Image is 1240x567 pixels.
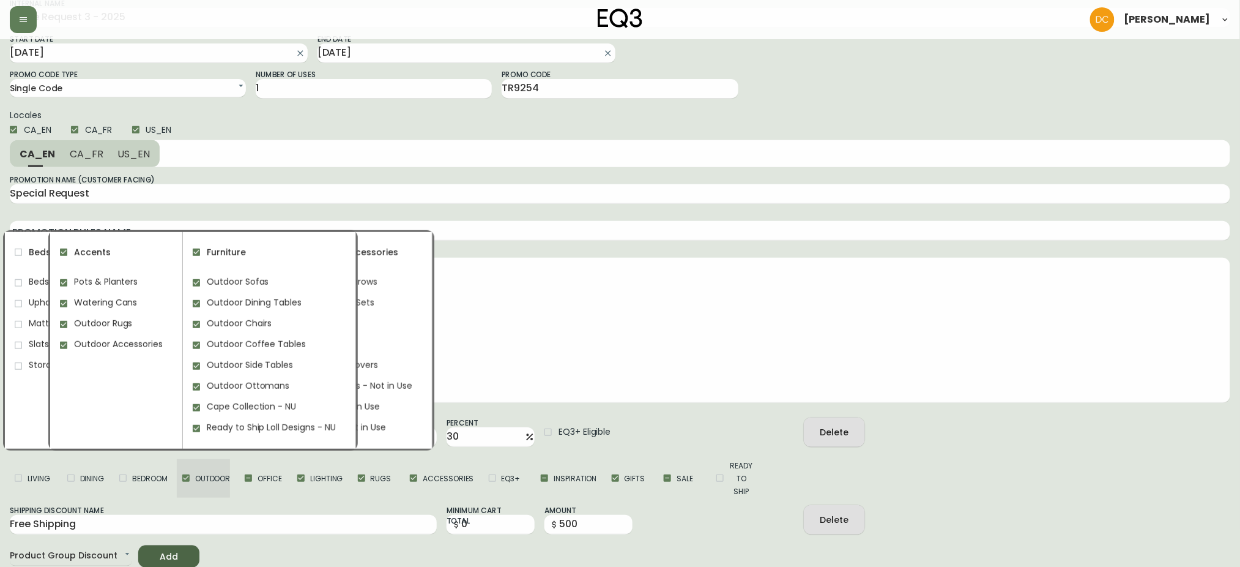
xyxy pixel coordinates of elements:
[625,472,645,485] span: Gifts
[28,472,50,485] span: Living
[598,9,643,28] img: logo
[1124,15,1211,24] span: [PERSON_NAME]
[554,472,596,485] span: Inspiration
[804,505,865,535] button: Delete
[423,472,473,485] span: Accessories
[559,426,611,438] span: EQ3+ Eligible
[207,317,272,330] span: Outdoor Chairs
[74,317,132,330] span: Outdoor Rugs
[74,296,137,309] span: Watering Cans
[207,338,306,351] span: Outdoor Coffee Tables
[258,472,282,485] span: Office
[70,148,103,160] span: CA_FR
[820,425,849,440] div: Delete
[10,119,183,140] div: Locales
[29,338,49,351] span: Slats
[10,111,42,119] legend: Locales
[10,43,288,63] input: mm/dd/yyyy
[29,317,76,330] span: Mattresses
[729,459,754,498] span: Ready To Ship
[74,246,111,258] span: Accents
[502,472,521,485] span: EQ3+
[1090,7,1115,32] img: 7eb451d6983258353faa3212700b340b
[207,380,289,392] span: Outdoor Ottomans
[29,276,49,288] span: Beds
[29,246,51,258] span: Beds
[207,400,296,413] span: Cape Collection - NU
[207,276,269,288] span: Outdoor Sofas
[207,246,246,258] span: Furniture
[207,359,293,372] span: Outdoor Side Tables
[207,421,335,434] span: Ready to Ship Loll Designs - NU
[371,472,392,485] span: Rugs
[195,472,231,485] span: Outdoor
[300,421,386,434] span: Bedding - Not in Use
[85,124,112,137] span: CA_FR
[804,418,865,447] button: Delete
[74,276,138,288] span: Pots & Planters
[207,296,302,309] span: Outdoor Dining Tables
[24,124,51,137] span: CA_EN
[74,338,163,351] span: Outdoor Accessories
[10,546,132,566] div: Product Group Discount
[300,380,412,392] span: Accent Pillows - Not in Use
[29,359,84,372] span: Storage Beds
[146,124,172,137] span: US_EN
[300,400,380,413] span: Mirrors - Not in Use
[820,513,849,528] div: Delete
[29,296,102,309] span: Upholstered Beds
[80,472,105,485] span: Dining
[20,148,55,160] span: CA_EN
[310,472,343,485] span: Lighting
[132,472,168,485] span: Bedroom
[148,549,190,565] span: Add
[317,43,596,63] input: mm/dd/yyyy
[118,148,150,160] span: US_EN
[677,472,693,485] span: Sale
